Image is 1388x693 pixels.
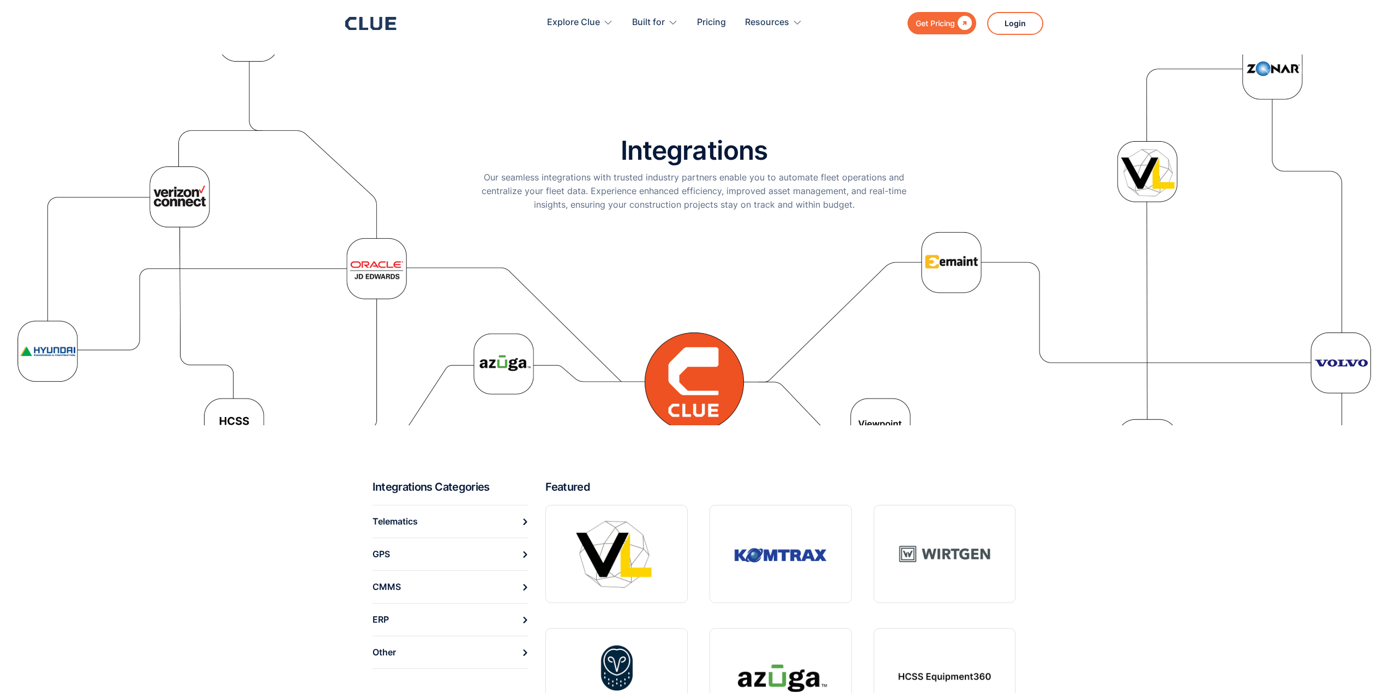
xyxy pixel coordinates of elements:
a: Pricing [697,5,726,40]
h2: Featured [545,480,1016,494]
div: CMMS [372,578,401,595]
a: Other [372,636,529,669]
a: CMMS [372,570,529,603]
div: Get Pricing [916,16,955,30]
a: Telematics [372,505,529,538]
h2: Integrations Categories [372,480,537,494]
div: GPS [372,546,390,563]
div: Resources [745,5,802,40]
a: Get Pricing [908,12,976,34]
div: Built for [632,5,678,40]
h1: Integrations [621,136,767,165]
div: Explore Clue [547,5,600,40]
div: Other [372,644,396,661]
div: Resources [745,5,789,40]
div: Telematics [372,513,418,530]
div: ERP [372,611,389,628]
a: GPS [372,538,529,570]
div: Built for [632,5,665,40]
div:  [955,16,972,30]
a: ERP [372,603,529,636]
p: Our seamless integrations with trusted industry partners enable you to automate fleet operations ... [471,171,918,212]
div: Explore Clue [547,5,613,40]
a: Login [987,12,1043,35]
